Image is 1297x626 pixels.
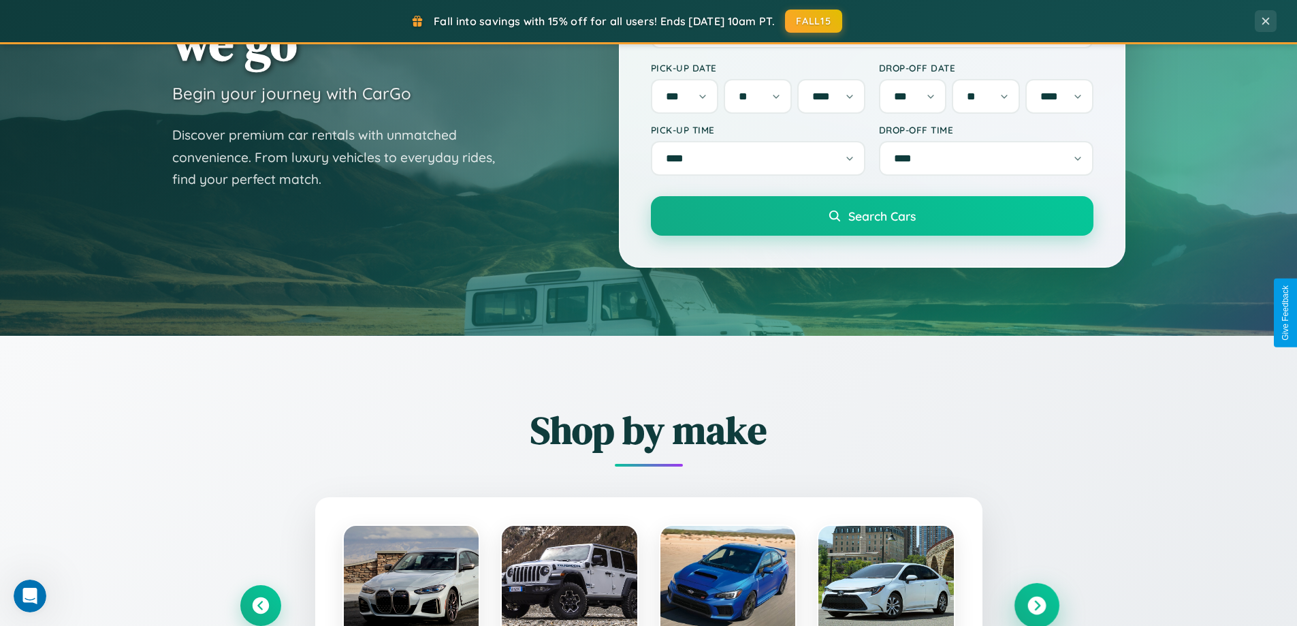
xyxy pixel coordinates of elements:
iframe: Intercom live chat [14,580,46,612]
span: Fall into savings with 15% off for all users! Ends [DATE] 10am PT. [434,14,775,28]
h2: Shop by make [240,404,1057,456]
label: Pick-up Date [651,62,865,74]
button: Search Cars [651,196,1093,236]
button: FALL15 [785,10,842,33]
p: Discover premium car rentals with unmatched convenience. From luxury vehicles to everyday rides, ... [172,124,513,191]
label: Pick-up Time [651,124,865,136]
div: Give Feedback [1281,285,1290,341]
label: Drop-off Time [879,124,1093,136]
span: Search Cars [848,208,916,223]
h3: Begin your journey with CarGo [172,83,411,104]
label: Drop-off Date [879,62,1093,74]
